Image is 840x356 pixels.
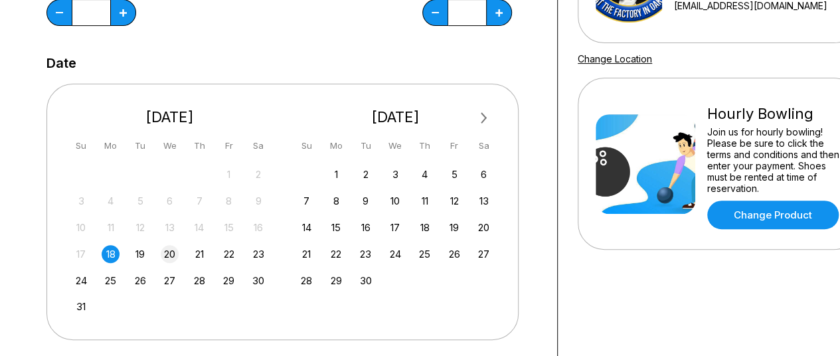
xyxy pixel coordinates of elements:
div: Choose Wednesday, September 10th, 2025 [386,192,404,210]
div: Fr [446,137,463,155]
div: Choose Tuesday, September 16th, 2025 [357,219,375,236]
div: Choose Sunday, September 14th, 2025 [297,219,315,236]
div: Choose Saturday, September 20th, 2025 [475,219,493,236]
div: Not available Sunday, August 3rd, 2025 [72,192,90,210]
div: Not available Saturday, August 9th, 2025 [250,192,268,210]
div: Choose Friday, August 22nd, 2025 [220,245,238,263]
div: Choose Sunday, September 7th, 2025 [297,192,315,210]
div: Choose Friday, September 12th, 2025 [446,192,463,210]
img: Hourly Bowling [596,114,695,214]
div: Not available Saturday, August 16th, 2025 [250,219,268,236]
div: Tu [357,137,375,155]
div: Choose Wednesday, August 20th, 2025 [161,245,179,263]
div: Choose Friday, September 26th, 2025 [446,245,463,263]
div: Th [416,137,434,155]
div: Choose Sunday, August 24th, 2025 [72,272,90,290]
div: Choose Sunday, September 28th, 2025 [297,272,315,290]
div: Not available Tuesday, August 5th, 2025 [131,192,149,210]
div: Not available Monday, August 4th, 2025 [102,192,120,210]
button: Next Month [473,108,495,129]
div: Choose Friday, September 5th, 2025 [446,165,463,183]
div: Not available Friday, August 8th, 2025 [220,192,238,210]
a: Change Location [578,53,652,64]
div: We [386,137,404,155]
div: Choose Monday, September 29th, 2025 [327,272,345,290]
div: Choose Monday, September 22nd, 2025 [327,245,345,263]
div: Choose Thursday, August 21st, 2025 [191,245,209,263]
div: Choose Friday, September 19th, 2025 [446,219,463,236]
div: Choose Saturday, August 30th, 2025 [250,272,268,290]
div: Choose Tuesday, September 9th, 2025 [357,192,375,210]
div: Tu [131,137,149,155]
div: Choose Friday, August 29th, 2025 [220,272,238,290]
a: Change Product [707,201,839,229]
div: Mo [102,137,120,155]
label: Date [46,56,76,70]
div: Choose Saturday, August 23rd, 2025 [250,245,268,263]
div: Choose Saturday, September 27th, 2025 [475,245,493,263]
div: Su [297,137,315,155]
div: [DATE] [293,108,499,126]
div: Choose Tuesday, August 26th, 2025 [131,272,149,290]
div: Not available Sunday, August 10th, 2025 [72,219,90,236]
div: Not available Monday, August 11th, 2025 [102,219,120,236]
div: Not available Tuesday, August 12th, 2025 [131,219,149,236]
div: Not available Thursday, August 7th, 2025 [191,192,209,210]
div: Not available Wednesday, August 6th, 2025 [161,192,179,210]
div: Choose Monday, August 25th, 2025 [102,272,120,290]
div: Mo [327,137,345,155]
div: Not available Sunday, August 17th, 2025 [72,245,90,263]
div: Not available Thursday, August 14th, 2025 [191,219,209,236]
div: Choose Thursday, September 4th, 2025 [416,165,434,183]
div: Choose Tuesday, September 23rd, 2025 [357,245,375,263]
div: Choose Tuesday, September 30th, 2025 [357,272,375,290]
div: Sa [250,137,268,155]
div: Choose Monday, September 1st, 2025 [327,165,345,183]
div: Th [191,137,209,155]
div: month 2025-09 [296,164,495,290]
div: Choose Monday, September 15th, 2025 [327,219,345,236]
div: Not available Wednesday, August 13th, 2025 [161,219,179,236]
div: Choose Thursday, September 18th, 2025 [416,219,434,236]
div: Choose Thursday, September 25th, 2025 [416,245,434,263]
div: Choose Sunday, September 21st, 2025 [297,245,315,263]
div: Choose Tuesday, September 2nd, 2025 [357,165,375,183]
div: Choose Saturday, September 6th, 2025 [475,165,493,183]
div: Choose Tuesday, August 19th, 2025 [131,245,149,263]
div: Choose Thursday, September 11th, 2025 [416,192,434,210]
div: Choose Monday, August 18th, 2025 [102,245,120,263]
div: Choose Wednesday, September 17th, 2025 [386,219,404,236]
div: Choose Wednesday, September 3rd, 2025 [386,165,404,183]
div: Choose Monday, September 8th, 2025 [327,192,345,210]
div: Choose Thursday, August 28th, 2025 [191,272,209,290]
div: Choose Sunday, August 31st, 2025 [72,298,90,315]
div: Choose Wednesday, August 27th, 2025 [161,272,179,290]
div: Not available Friday, August 15th, 2025 [220,219,238,236]
div: Not available Saturday, August 2nd, 2025 [250,165,268,183]
div: Su [72,137,90,155]
div: [DATE] [67,108,273,126]
div: Not available Friday, August 1st, 2025 [220,165,238,183]
div: Sa [475,137,493,155]
div: Choose Saturday, September 13th, 2025 [475,192,493,210]
div: Choose Wednesday, September 24th, 2025 [386,245,404,263]
div: month 2025-08 [70,164,270,316]
div: We [161,137,179,155]
div: Fr [220,137,238,155]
